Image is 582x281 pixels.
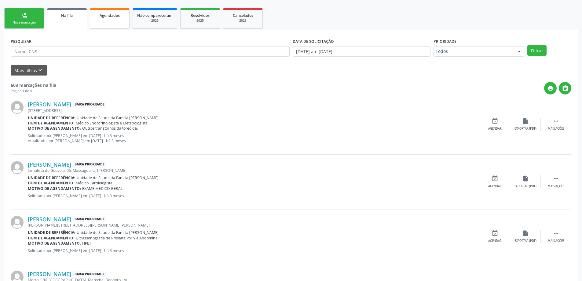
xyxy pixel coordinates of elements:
span: Outros transtornos da toreóide. [82,126,138,131]
i:  [553,118,559,124]
span: Ultrassonografia de Prostata Por Via Abdominal [76,235,159,241]
div: Mais ações [548,127,564,131]
label: DATA DE SOLICITAÇÃO [293,37,334,46]
a: [PERSON_NAME] [28,216,71,223]
i:  [553,175,559,182]
i: insert_drive_file [522,175,529,182]
img: img [11,101,24,114]
a: [PERSON_NAME] [28,271,71,277]
div: [STREET_ADDRESS] [28,108,480,113]
span: Baixa Prioridade [73,161,106,168]
i: event_available [492,230,498,237]
button: Mais filtroskeyboard_arrow_down [11,65,47,76]
i:  [553,230,559,237]
span: Médico Cardiologista [76,180,112,186]
label: Prioridade [434,37,456,46]
i: keyboard_arrow_down [37,67,44,74]
img: img [11,216,24,229]
span: Baixa Prioridade [73,216,106,223]
b: Unidade de referência: [28,115,75,120]
span: EXAME MEDICO GERAL. [82,186,123,191]
div: Mais ações [548,239,564,243]
i: insert_drive_file [522,230,529,237]
span: Unidade de Saude da Familia [PERSON_NAME] [77,230,159,235]
span: Baixa Prioridade [73,101,106,108]
div: Nova marcação [9,20,39,25]
span: Resolvidos [191,13,210,18]
b: Motivo de agendamento: [28,241,81,246]
b: Motivo de agendamento: [28,186,81,191]
a: [PERSON_NAME] [28,161,71,168]
span: Todos [436,48,512,54]
span: HPB? [82,241,91,246]
b: Item de agendamento: [28,235,75,241]
span: Cancelados [233,13,253,18]
div: Página 1 de 41 [11,88,56,94]
div: person_add [21,12,27,19]
p: Solicitado por [PERSON_NAME] em [DATE] - há 3 meses Atualizado por [PERSON_NAME] em [DATE] - há 3... [28,133,480,143]
b: Item de agendamento: [28,120,75,126]
i: event_available [492,175,498,182]
b: Unidade de referência: [28,175,75,180]
b: Unidade de referência: [28,230,75,235]
b: Motivo de agendamento: [28,126,81,131]
i: print [547,85,554,92]
div: 2025 [228,18,258,23]
span: Unidade de Saude da Familia [PERSON_NAME] [77,115,159,120]
div: Agendar [488,184,502,188]
div: Agendar [488,127,502,131]
div: Mais ações [548,184,564,188]
i: insert_drive_file [522,118,529,124]
span: Não compareceram [137,13,173,18]
div: 2025 [185,18,215,23]
img: img [11,161,24,174]
div: 2025 [137,18,173,23]
a: [PERSON_NAME] [28,101,71,108]
div: Jornalista de Gouveia, 06, Massagueira, [PERSON_NAME] [28,168,480,173]
button: Filtrar [527,45,547,56]
span: Agendados [100,13,120,18]
input: Selecione um intervalo [293,46,430,57]
button:  [559,82,571,94]
b: Item de agendamento: [28,180,75,186]
label: PESQUISAR [11,37,31,46]
div: Exportar (PDF) [514,127,536,131]
div: Agendar [488,239,502,243]
i: event_available [492,118,498,124]
i:  [562,85,569,92]
span: Na fila [61,13,73,18]
div: Exportar (PDF) [514,184,536,188]
span: Baixa Prioridade [73,271,106,277]
button: print [544,82,557,94]
div: Exportar (PDF) [514,239,536,243]
p: Solicitado por [PERSON_NAME] em [DATE] - há 3 meses [28,248,480,253]
span: Unidade de Saude da Familia [PERSON_NAME] [77,175,159,180]
strong: 603 marcações na fila [11,82,56,88]
div: [PERSON_NAME][STREET_ADDRESS][PERSON_NAME][PERSON_NAME] [28,223,480,228]
input: Nome, CNS [11,46,290,57]
span: Médico Endocrinologista e Metabologista [76,120,148,126]
p: Solicitado por [PERSON_NAME] em [DATE] - há 3 meses [28,193,480,198]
